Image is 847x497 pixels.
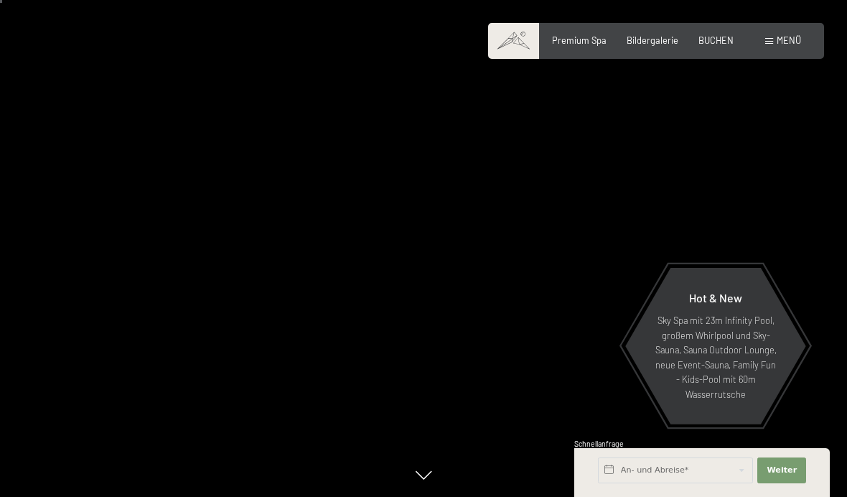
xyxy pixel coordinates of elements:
[777,34,801,46] span: Menü
[757,457,806,483] button: Weiter
[767,465,797,476] span: Weiter
[574,440,624,448] span: Schnellanfrage
[698,34,734,46] a: BUCHEN
[627,34,678,46] a: Bildergalerie
[689,291,742,305] span: Hot & New
[552,34,607,46] a: Premium Spa
[624,267,807,425] a: Hot & New Sky Spa mit 23m Infinity Pool, großem Whirlpool und Sky-Sauna, Sauna Outdoor Lounge, ne...
[653,313,778,401] p: Sky Spa mit 23m Infinity Pool, großem Whirlpool und Sky-Sauna, Sauna Outdoor Lounge, neue Event-S...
